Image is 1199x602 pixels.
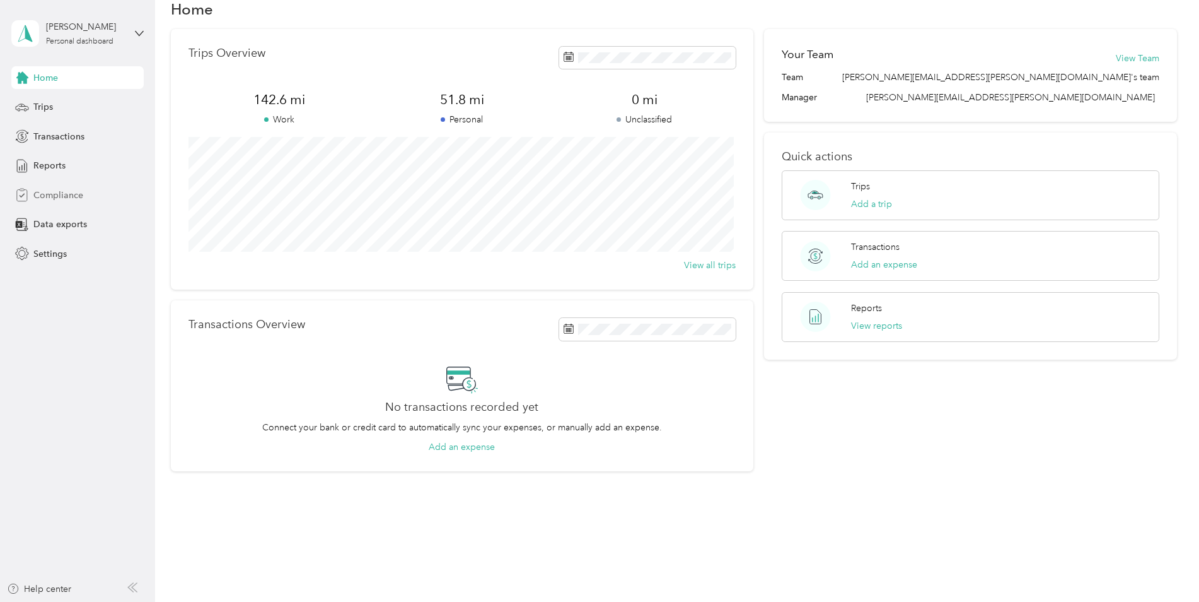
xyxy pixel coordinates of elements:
[188,318,305,331] p: Transactions Overview
[33,100,53,114] span: Trips
[46,20,125,33] div: [PERSON_NAME]
[33,189,83,202] span: Compliance
[33,71,58,85] span: Home
[46,38,113,45] div: Personal dashboard
[371,113,553,126] p: Personal
[782,71,803,84] span: Team
[851,319,902,333] button: View reports
[684,259,736,272] button: View all trips
[851,180,870,193] p: Trips
[851,302,882,315] p: Reports
[1116,52,1159,65] button: View Team
[553,91,736,109] span: 0 mi
[782,150,1159,163] p: Quick actions
[553,113,736,126] p: Unclassified
[1128,531,1199,602] iframe: Everlance-gr Chat Button Frame
[842,71,1159,84] span: [PERSON_NAME][EMAIL_ADDRESS][PERSON_NAME][DOMAIN_NAME]'s team
[851,240,900,254] p: Transactions
[33,130,84,143] span: Transactions
[851,258,917,271] button: Add an expense
[33,159,66,172] span: Reports
[782,91,817,104] span: Manager
[188,47,265,60] p: Trips Overview
[33,218,87,231] span: Data exports
[188,113,371,126] p: Work
[866,92,1155,103] span: [PERSON_NAME][EMAIL_ADDRESS][PERSON_NAME][DOMAIN_NAME]
[782,47,833,62] h2: Your Team
[188,91,371,109] span: 142.6 mi
[7,582,71,596] button: Help center
[385,401,538,414] h2: No transactions recorded yet
[429,440,495,454] button: Add an expense
[171,3,213,16] h1: Home
[851,198,892,211] button: Add a trip
[262,421,662,434] p: Connect your bank or credit card to automatically sync your expenses, or manually add an expense.
[33,247,67,261] span: Settings
[371,91,553,109] span: 51.8 mi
